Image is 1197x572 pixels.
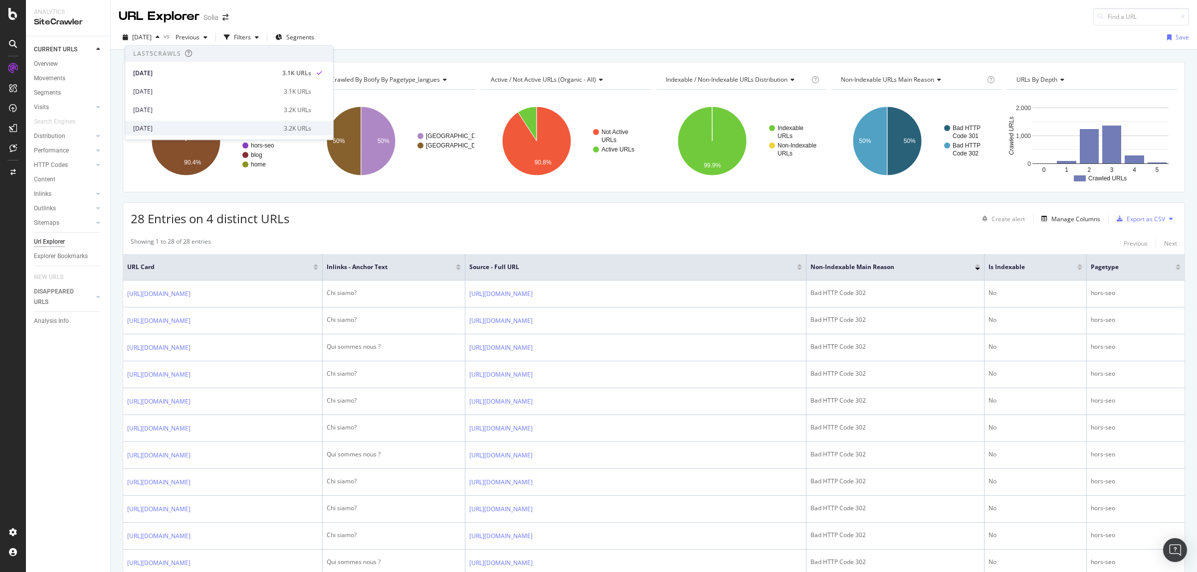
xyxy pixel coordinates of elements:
input: Find a URL [1093,8,1189,25]
div: No [989,450,1082,459]
span: URL Card [127,263,311,272]
h4: URLs by Depth [1014,72,1168,88]
div: Create alert [992,215,1025,223]
div: CURRENT URLS [34,44,77,55]
a: HTTP Codes [34,160,93,170]
a: Visits [34,102,93,113]
div: Qui sommes nous ? [327,450,461,459]
div: hors-seo [1091,396,1181,405]
a: DISAPPEARED URLS [34,286,93,307]
a: [URL][DOMAIN_NAME] [127,424,191,433]
a: CURRENT URLS [34,44,93,55]
div: hors-seo [1091,288,1181,297]
div: hors-seo [1091,504,1181,513]
div: Previous [1124,239,1148,248]
span: Indexable / Non-Indexable URLs distribution [666,75,788,84]
div: Visits [34,102,49,113]
div: Distribution [34,131,65,142]
div: hors-seo [1091,531,1181,540]
div: 3.2K URLs [284,124,311,133]
div: Chi siamo? [327,315,461,324]
div: Chi siamo? [327,369,461,378]
text: 5 [1155,166,1159,173]
text: 4 [1133,166,1136,173]
svg: A chart. [131,98,299,184]
div: No [989,558,1082,567]
span: Inlinks - Anchor Text [327,263,441,272]
button: [DATE] [119,29,164,45]
div: Chi siamo? [327,504,461,513]
div: [DATE] [133,87,278,96]
h4: Indexable / Non-Indexable URLs Distribution [664,72,809,88]
text: Crawled URLs [1088,175,1127,182]
span: Non-Indexable Main Reason [810,263,960,272]
a: [URL][DOMAIN_NAME] [127,477,191,487]
text: 2 [1087,166,1091,173]
span: 2025 Sep. 26th [132,33,152,41]
div: 3.1K URLs [282,69,311,78]
div: Qui sommes nous ? [327,558,461,567]
h4: URLs Crawled By Botify By pagetype_langues [313,72,467,88]
text: 1,000 [1016,133,1031,140]
text: 50% [859,138,871,144]
a: [URL][DOMAIN_NAME] [127,370,191,380]
div: No [989,288,1082,297]
text: URLs [778,133,793,140]
button: Manage Columns [1037,213,1100,225]
div: A chart. [656,98,826,184]
div: Solia [203,12,218,22]
div: Url Explorer [34,237,65,247]
a: Content [34,174,103,185]
a: NEW URLS [34,272,73,283]
text: 90.8% [534,159,551,166]
div: [DATE] [133,124,278,133]
div: hors-seo [1091,423,1181,432]
div: Manage Columns [1051,215,1100,223]
div: Performance [34,145,69,156]
div: URL Explorer [119,8,199,25]
a: [URL][DOMAIN_NAME] [127,316,191,326]
div: Chi siamo? [327,396,461,405]
a: [URL][DOMAIN_NAME] [469,424,533,433]
div: Bad HTTP Code 302 [810,477,980,486]
span: 28 Entries on 4 distinct URLs [131,210,289,227]
a: [URL][DOMAIN_NAME] [469,477,533,487]
div: Export as CSV [1127,215,1165,223]
button: Previous [1124,237,1148,249]
div: Inlinks [34,189,51,199]
a: Performance [34,145,93,156]
text: 0 [1042,166,1045,173]
div: Bad HTTP Code 302 [810,288,980,297]
text: hors-seo [251,142,274,149]
div: arrow-right-arrow-left [222,14,228,21]
div: No [989,396,1082,405]
div: [DATE] [133,106,278,115]
div: No [989,477,1082,486]
div: DISAPPEARED URLS [34,286,84,307]
button: Save [1163,29,1189,45]
span: URLs by Depth [1016,75,1057,84]
text: 50% [333,138,345,144]
a: [URL][DOMAIN_NAME] [127,289,191,299]
a: [URL][DOMAIN_NAME] [469,558,533,568]
div: Explorer Bookmarks [34,251,88,262]
a: [URL][DOMAIN_NAME] [127,531,191,541]
text: Code 301 [953,133,979,140]
div: 3.1K URLs [284,87,311,96]
text: Active URLs [601,146,634,153]
div: Open Intercom Messenger [1163,538,1187,562]
div: Outlinks [34,203,56,214]
div: A chart. [306,98,474,184]
svg: A chart. [1007,98,1177,184]
text: blog [251,151,262,158]
a: Inlinks [34,189,93,199]
svg: A chart. [481,98,650,184]
div: Chi siamo? [327,477,461,486]
text: 2,000 [1016,105,1031,112]
div: 3.2K URLs [284,106,311,115]
div: Qui sommes nous ? [327,342,461,351]
div: No [989,504,1082,513]
a: [URL][DOMAIN_NAME] [127,504,191,514]
text: Not Active [601,129,628,136]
